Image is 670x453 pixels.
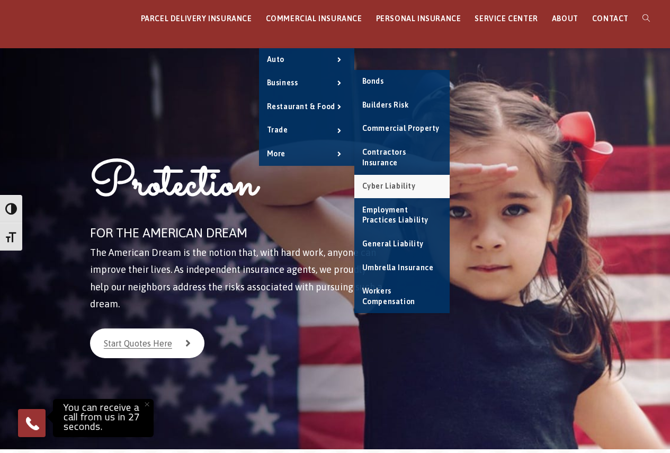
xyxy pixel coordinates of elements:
span: PARCEL DELIVERY INSURANCE [141,14,252,23]
button: Close [135,393,158,416]
a: General Liability [354,233,450,256]
a: Contractors Insurance [354,141,450,174]
a: More [259,143,354,166]
span: Bonds [362,77,384,85]
span: Trade [267,126,288,134]
span: ABOUT [552,14,578,23]
span: Business [267,78,298,87]
span: Employment Practices Liability [362,206,428,225]
span: SERVICE CENTER [475,14,538,23]
a: Business [259,72,354,95]
span: Builders Risk [362,101,409,109]
a: Umbrella Insurance [354,256,450,280]
span: Cyber Liability [362,182,416,190]
a: Auto [259,48,354,72]
span: Auto [267,55,284,64]
a: Commercial Property [354,117,450,140]
span: FOR THE AMERICAN DREAM [90,226,247,240]
img: Phone icon [24,415,41,432]
span: The American Dream is the notion that, with hard work, anyone can improve their lives. As indepen... [90,247,382,309]
span: Workers Compensation [362,287,415,306]
span: COMMERCIAL INSURANCE [266,14,362,23]
p: You can receive a call from us in 27 seconds. [56,402,151,434]
a: Bonds [354,70,450,93]
span: PERSONAL INSURANCE [376,14,461,23]
a: Cyber Liability [354,175,450,198]
h1: Protection [90,154,388,221]
a: Builders Risk [354,94,450,117]
span: Restaurant & Food [267,102,335,111]
span: Commercial Property [362,124,440,132]
a: Restaurant & Food [259,95,354,119]
a: Employment Practices Liability [354,199,450,232]
a: Trade [259,119,354,142]
span: Umbrella Insurance [362,263,434,272]
span: General Liability [362,239,424,248]
span: CONTACT [592,14,629,23]
a: Start Quotes Here [90,328,204,358]
a: Workers Compensation [354,280,450,313]
span: Contractors Insurance [362,148,406,167]
span: More [267,149,285,158]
